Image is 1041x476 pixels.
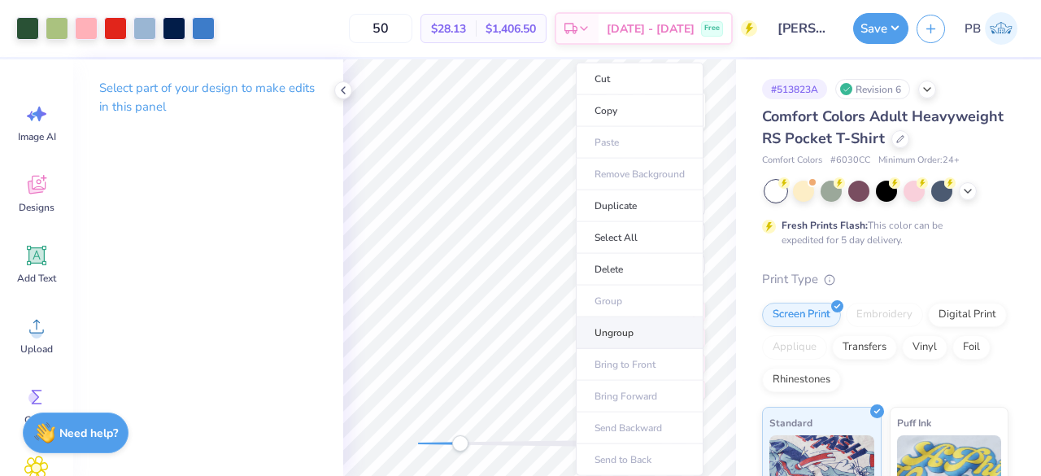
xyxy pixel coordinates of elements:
[762,79,827,99] div: # 513823A
[846,303,923,327] div: Embroidery
[576,190,703,222] li: Duplicate
[762,335,827,360] div: Applique
[928,303,1007,327] div: Digital Print
[486,20,536,37] span: $1,406.50
[985,12,1017,45] img: Pipyana Biswas
[452,435,468,452] div: Accessibility label
[762,154,822,168] span: Comfort Colors
[762,107,1004,148] span: Comfort Colors Adult Heavyweight RS Pocket T-Shirt
[878,154,960,168] span: Minimum Order: 24 +
[576,63,703,95] li: Cut
[576,317,703,349] li: Ungroup
[782,219,868,232] strong: Fresh Prints Flash:
[853,13,908,44] button: Save
[952,335,991,360] div: Foil
[835,79,910,99] div: Revision 6
[19,201,54,214] span: Designs
[902,335,947,360] div: Vinyl
[762,303,841,327] div: Screen Print
[349,14,412,43] input: – –
[20,343,53,356] span: Upload
[99,79,317,116] p: Select part of your design to make edits in this panel
[897,414,931,431] span: Puff Ink
[431,20,466,37] span: $28.13
[762,368,841,392] div: Rhinestones
[762,270,1008,289] div: Print Type
[17,272,56,285] span: Add Text
[607,20,695,37] span: [DATE] - [DATE]
[765,12,845,45] input: Untitled Design
[576,95,703,127] li: Copy
[830,154,870,168] span: # 6030CC
[965,20,981,38] span: PB
[957,12,1025,45] a: PB
[782,218,982,247] div: This color can be expedited for 5 day delivery.
[576,254,703,286] li: Delete
[576,222,703,254] li: Select All
[832,335,897,360] div: Transfers
[18,130,56,143] span: Image AI
[769,414,812,431] span: Standard
[704,23,720,34] span: Free
[59,426,118,441] strong: Need help?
